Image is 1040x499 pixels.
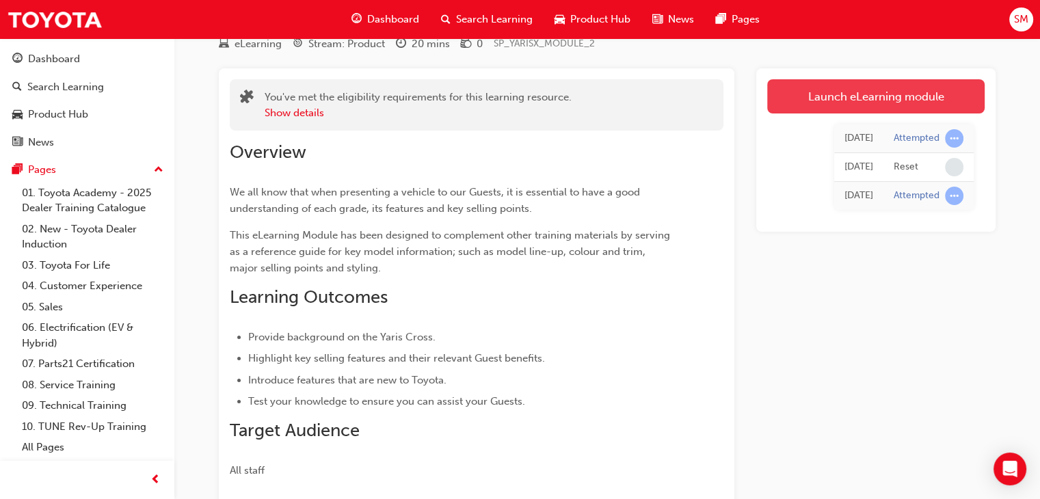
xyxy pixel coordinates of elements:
[441,11,451,28] span: search-icon
[27,79,104,95] div: Search Learning
[844,188,873,204] div: Fri Aug 15 2025 14:02:29 GMT+1000 (Australian Eastern Standard Time)
[5,157,169,183] button: Pages
[5,102,169,127] a: Product Hub
[945,129,963,148] span: learningRecordVerb_ATTEMPT-icon
[28,162,56,178] div: Pages
[570,12,630,27] span: Product Hub
[1014,12,1028,27] span: SM
[844,159,873,175] div: Thu Aug 21 2025 14:56:47 GMT+1000 (Australian Eastern Standard Time)
[5,46,169,72] a: Dashboard
[844,131,873,146] div: Thu Aug 21 2025 14:56:48 GMT+1000 (Australian Eastern Standard Time)
[248,331,436,343] span: Provide background on the Yaris Cross.
[994,453,1026,485] div: Open Intercom Messenger
[5,44,169,157] button: DashboardSearch LearningProduct HubNews
[16,375,169,396] a: 08. Service Training
[12,53,23,66] span: guage-icon
[894,189,939,202] div: Attempted
[544,5,641,33] a: car-iconProduct Hub
[16,317,169,353] a: 06. Electrification (EV & Hybrid)
[230,464,265,476] span: All staff
[150,472,161,489] span: prev-icon
[28,107,88,122] div: Product Hub
[732,12,760,27] span: Pages
[668,12,694,27] span: News
[396,36,450,53] div: Duration
[16,395,169,416] a: 09. Technical Training
[461,36,483,53] div: Price
[248,395,525,407] span: Test your knowledge to ensure you can assist your Guests.
[945,187,963,205] span: learningRecordVerb_ATTEMPT-icon
[1009,8,1033,31] button: SM
[12,109,23,121] span: car-icon
[16,437,169,458] a: All Pages
[240,91,254,107] span: puzzle-icon
[28,51,80,67] div: Dashboard
[396,38,406,51] span: clock-icon
[16,353,169,375] a: 07. Parts21 Certification
[652,11,663,28] span: news-icon
[219,36,282,53] div: Type
[293,36,385,53] div: Stream
[248,352,545,364] span: Highlight key selling features and their relevant Guest benefits.
[16,255,169,276] a: 03. Toyota For Life
[16,183,169,219] a: 01. Toyota Academy - 2025 Dealer Training Catalogue
[894,161,918,174] div: Reset
[16,297,169,318] a: 05. Sales
[235,36,282,52] div: eLearning
[767,79,985,113] a: Launch eLearning module
[230,420,360,441] span: Target Audience
[456,12,533,27] span: Search Learning
[16,219,169,255] a: 02. New - Toyota Dealer Induction
[412,36,450,52] div: 20 mins
[230,141,306,163] span: Overview
[716,11,726,28] span: pages-icon
[555,11,565,28] span: car-icon
[16,416,169,437] a: 10. TUNE Rev-Up Training
[265,105,324,121] button: Show details
[12,137,23,149] span: news-icon
[641,5,705,33] a: news-iconNews
[7,4,103,35] img: Trak
[894,132,939,145] div: Attempted
[230,186,643,215] span: We all know that when presenting a vehicle to our Guests, it is essential to have a good understa...
[230,286,388,308] span: Learning Outcomes
[28,135,54,150] div: News
[12,81,22,94] span: search-icon
[248,374,446,386] span: Introduce features that are new to Toyota.
[5,75,169,100] a: Search Learning
[351,11,362,28] span: guage-icon
[367,12,419,27] span: Dashboard
[430,5,544,33] a: search-iconSearch Learning
[461,38,471,51] span: money-icon
[341,5,430,33] a: guage-iconDashboard
[477,36,483,52] div: 0
[16,275,169,297] a: 04. Customer Experience
[5,130,169,155] a: News
[293,38,303,51] span: target-icon
[705,5,771,33] a: pages-iconPages
[219,38,229,51] span: learningResourceType_ELEARNING-icon
[308,36,385,52] div: Stream: Product
[230,229,673,274] span: This eLearning Module has been designed to complement other training materials by serving as a re...
[154,161,163,179] span: up-icon
[265,90,572,120] div: You've met the eligibility requirements for this learning resource.
[12,164,23,176] span: pages-icon
[494,38,595,49] span: Learning resource code
[945,158,963,176] span: learningRecordVerb_NONE-icon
